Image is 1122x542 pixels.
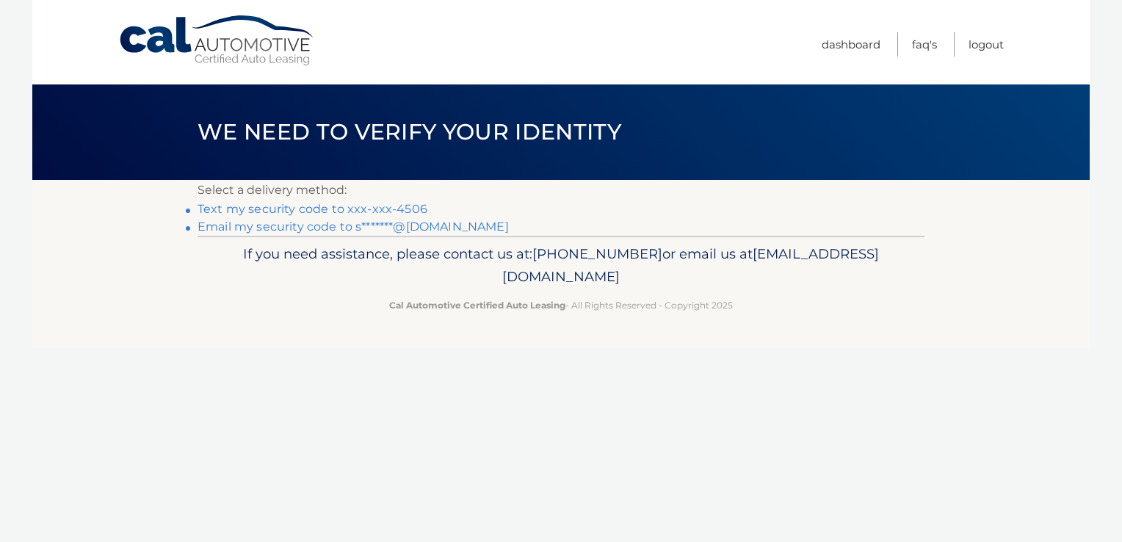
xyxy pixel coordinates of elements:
[207,242,915,289] p: If you need assistance, please contact us at: or email us at
[207,297,915,313] p: - All Rights Reserved - Copyright 2025
[118,15,316,67] a: Cal Automotive
[198,220,509,234] a: Email my security code to s*******@[DOMAIN_NAME]
[532,245,662,262] span: [PHONE_NUMBER]
[389,300,565,311] strong: Cal Automotive Certified Auto Leasing
[198,180,924,200] p: Select a delivery method:
[912,32,937,57] a: FAQ's
[822,32,880,57] a: Dashboard
[198,202,427,216] a: Text my security code to xxx-xxx-4506
[198,118,621,145] span: We need to verify your identity
[969,32,1004,57] a: Logout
